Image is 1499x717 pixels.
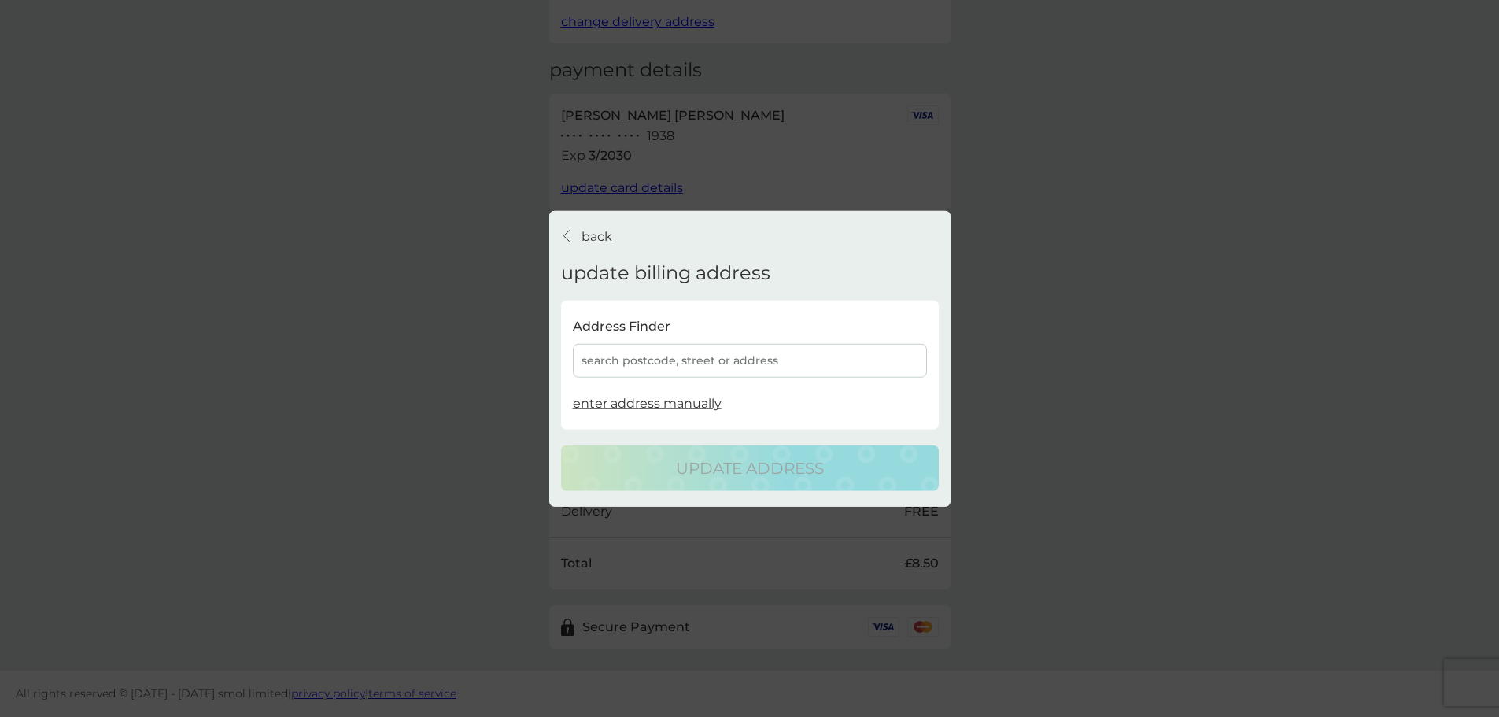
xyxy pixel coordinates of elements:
h4: update billing address [561,262,770,285]
p: update address [676,456,824,481]
p: Address Finder [573,316,670,337]
button: update address [561,445,939,491]
span: enter address manually [573,396,722,411]
button: enter address manually [573,394,722,414]
div: search postcode, street or address [573,344,927,378]
p: back [582,226,612,246]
